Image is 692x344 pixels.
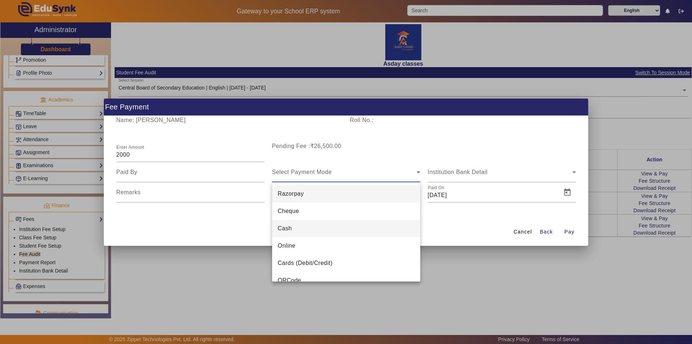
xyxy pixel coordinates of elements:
[278,241,296,250] span: Online
[278,259,333,267] span: Cards (Debit/Credit)
[278,190,304,198] span: Razorpay
[278,207,299,215] span: Cheque
[278,224,292,233] span: Cash
[278,276,301,285] span: QRCode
